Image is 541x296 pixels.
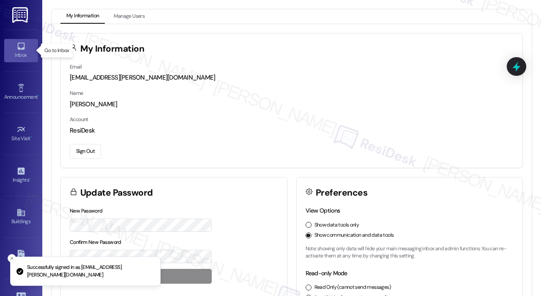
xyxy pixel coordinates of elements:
p: Go to Inbox [44,47,69,54]
div: [PERSON_NAME] [70,100,514,109]
label: Show data tools only [314,221,359,229]
button: Close toast [8,254,16,263]
label: Read Only (cannot send messages) [314,284,391,291]
label: Email [70,64,82,70]
label: Read-only Mode [306,269,347,277]
label: View Options [306,207,340,214]
p: Successfully signed in as [EMAIL_ADDRESS][PERSON_NAME][DOMAIN_NAME] [27,264,153,279]
button: Manage Users [108,9,150,24]
a: Insights • [4,164,38,187]
label: Account [70,116,88,123]
a: Inbox [4,39,38,62]
button: Sign Out [70,144,101,159]
label: Show communication and data tools [314,232,394,239]
span: • [30,134,32,140]
label: New Password [70,207,103,214]
span: • [38,93,39,99]
label: Name [70,90,83,97]
label: Confirm New Password [70,239,121,246]
a: Buildings [4,205,38,228]
a: Leads [4,247,38,270]
h3: Update Password [80,188,153,197]
a: Site Visit • [4,122,38,145]
p: Note: showing only data will hide your main messaging inbox and admin functions. You can re-activ... [306,245,514,260]
span: • [29,176,30,182]
h3: Preferences [316,188,367,197]
img: ResiDesk Logo [12,7,30,23]
h3: My Information [80,44,145,53]
div: [EMAIL_ADDRESS][PERSON_NAME][DOMAIN_NAME] [70,73,514,82]
div: ResiDesk [70,126,514,135]
button: My Information [60,9,105,24]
